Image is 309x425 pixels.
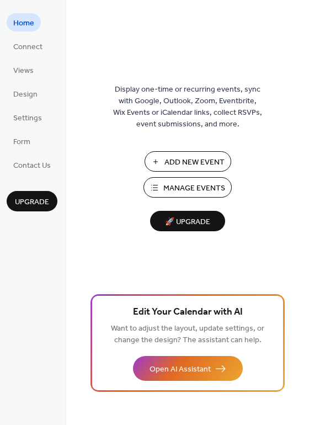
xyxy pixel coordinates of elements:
[13,160,51,172] span: Contact Us
[145,151,231,172] button: Add New Event
[7,108,49,126] a: Settings
[13,65,34,77] span: Views
[13,136,30,148] span: Form
[7,13,41,31] a: Home
[13,41,42,53] span: Connect
[163,183,225,194] span: Manage Events
[13,113,42,124] span: Settings
[164,157,225,168] span: Add New Event
[143,177,232,198] button: Manage Events
[7,156,57,174] a: Contact Us
[7,61,40,79] a: Views
[150,211,225,231] button: 🚀 Upgrade
[157,215,219,230] span: 🚀 Upgrade
[133,356,243,381] button: Open AI Assistant
[7,132,37,150] a: Form
[7,37,49,55] a: Connect
[7,84,44,103] a: Design
[13,18,34,29] span: Home
[111,321,264,348] span: Want to adjust the layout, update settings, or change the design? The assistant can help.
[113,84,262,130] span: Display one-time or recurring events, sync with Google, Outlook, Zoom, Eventbrite, Wix Events or ...
[133,305,243,320] span: Edit Your Calendar with AI
[15,196,49,208] span: Upgrade
[13,89,38,100] span: Design
[7,191,57,211] button: Upgrade
[150,364,211,375] span: Open AI Assistant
